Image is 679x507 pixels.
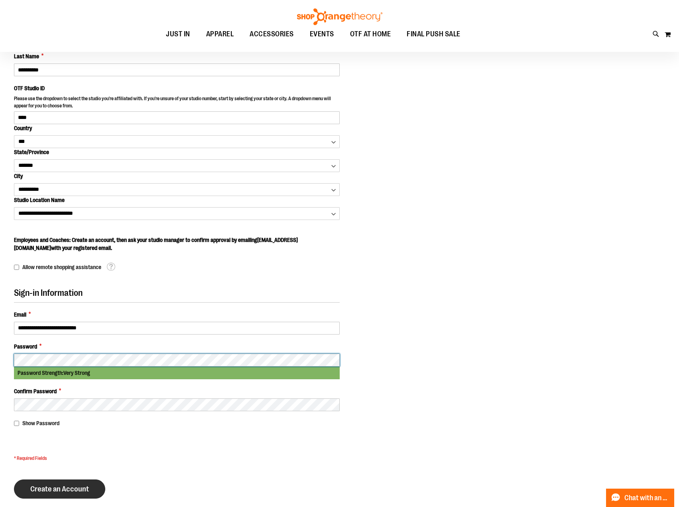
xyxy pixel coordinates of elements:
span: EVENTS [310,25,334,43]
span: OTF Studio ID [14,85,45,91]
span: FINAL PUSH SALE [407,25,461,43]
span: Confirm Password [14,387,57,395]
span: Password [14,343,37,351]
span: Show Password [22,420,59,426]
span: APPAREL [206,25,234,43]
span: * Required Fields [14,455,340,462]
span: State/Province [14,149,49,155]
span: Studio Location Name [14,197,65,203]
img: Shop Orangetheory [296,8,384,25]
span: Country [14,125,32,131]
span: Create an Account [30,485,89,493]
span: Allow remote shopping assistance [22,264,101,270]
span: Very Strong [63,370,90,376]
span: Last Name [14,52,39,60]
button: Create an Account [14,479,105,499]
span: Sign-in Information [14,288,83,298]
span: Email [14,311,26,319]
span: JUST IN [166,25,190,43]
span: OTF AT HOME [350,25,391,43]
span: Chat with an Expert [624,494,669,502]
span: Employees and Coaches: Create an account, then ask your studio manager to confirm approval by ema... [14,237,298,251]
div: Password Strength: [14,366,340,379]
button: Chat with an Expert [606,489,675,507]
span: City [14,173,23,179]
span: ACCESSORIES [250,25,294,43]
p: Please use the dropdown to select the studio you're affiliated with. If you're unsure of your stu... [14,95,340,111]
